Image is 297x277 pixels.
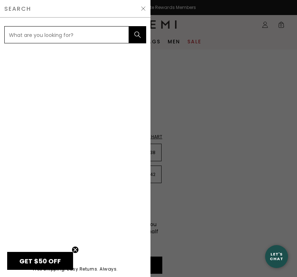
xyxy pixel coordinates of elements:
[19,257,61,266] span: GET $50 OFF
[7,252,73,270] div: GET $50 OFFClose teaser
[140,6,146,11] img: Hide Slider
[72,246,79,253] button: Close teaser
[4,26,129,43] input: What are you looking for?
[4,6,31,11] span: Search
[265,252,288,261] div: Let's Chat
